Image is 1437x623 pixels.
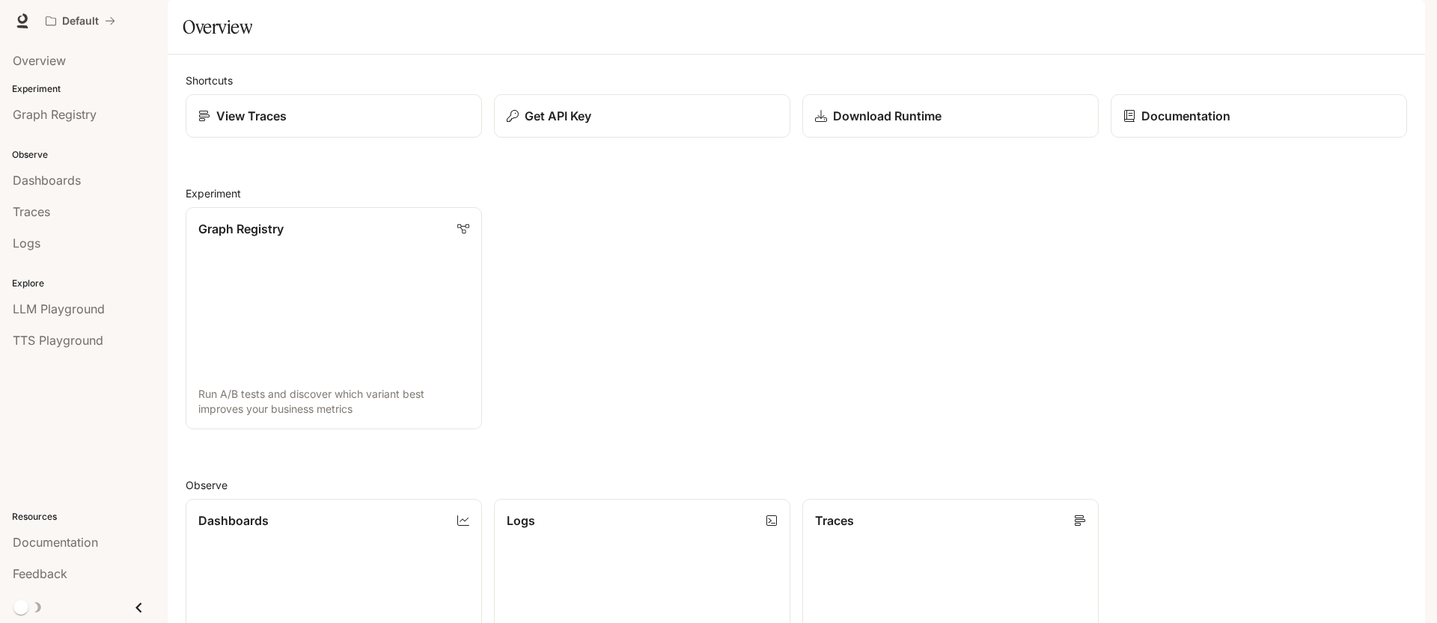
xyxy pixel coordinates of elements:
[186,94,482,138] a: View Traces
[39,6,122,36] button: All workspaces
[186,185,1407,201] h2: Experiment
[1111,94,1407,138] a: Documentation
[183,12,252,42] h1: Overview
[507,512,535,530] p: Logs
[186,477,1407,493] h2: Observe
[815,512,854,530] p: Traces
[62,15,99,28] p: Default
[494,94,790,138] button: Get API Key
[186,73,1407,88] h2: Shortcuts
[1141,107,1230,125] p: Documentation
[802,94,1099,138] a: Download Runtime
[198,220,284,238] p: Graph Registry
[186,207,482,429] a: Graph RegistryRun A/B tests and discover which variant best improves your business metrics
[833,107,942,125] p: Download Runtime
[198,387,469,417] p: Run A/B tests and discover which variant best improves your business metrics
[216,107,287,125] p: View Traces
[198,512,269,530] p: Dashboards
[525,107,591,125] p: Get API Key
